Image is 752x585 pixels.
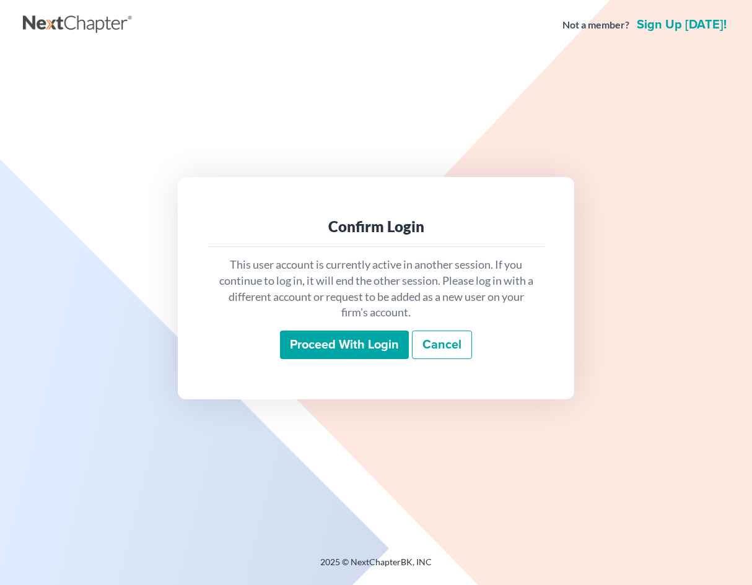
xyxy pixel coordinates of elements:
div: 2025 © NextChapterBK, INC [23,556,729,578]
input: Proceed with login [280,331,409,359]
p: This user account is currently active in another session. If you continue to log in, it will end ... [217,257,535,321]
div: Confirm Login [217,217,535,236]
strong: Not a member? [562,18,629,32]
a: Cancel [412,331,472,359]
a: Sign up [DATE]! [634,19,729,31]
